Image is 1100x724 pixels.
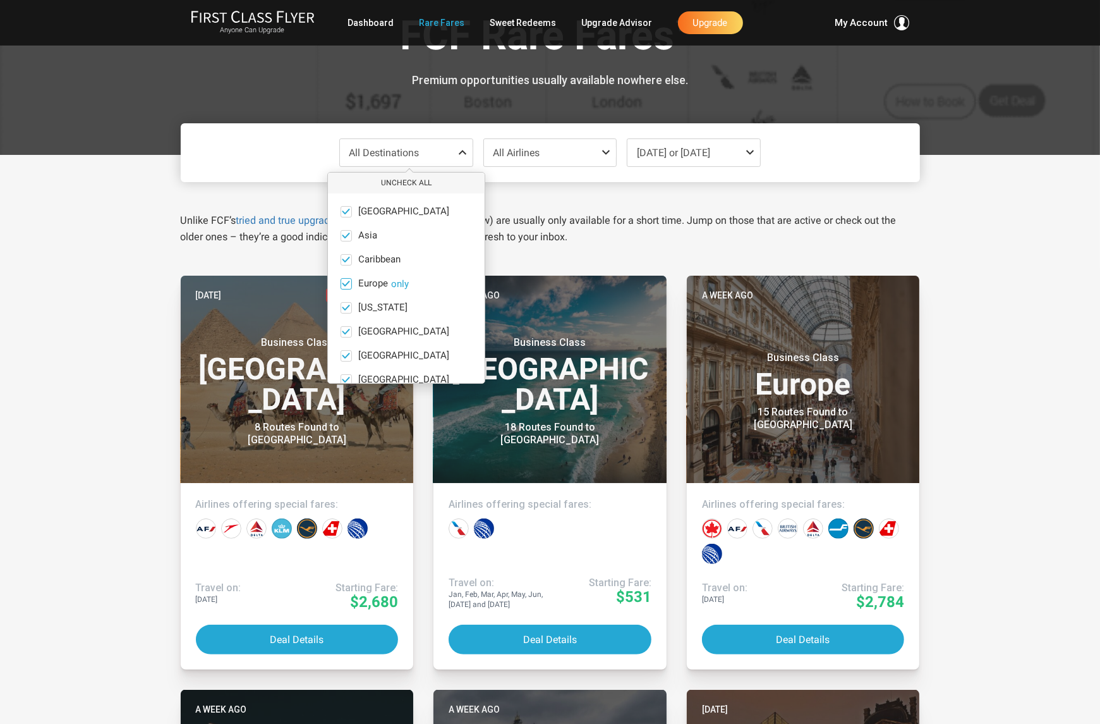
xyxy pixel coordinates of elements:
span: [GEOGRAPHIC_DATA] [358,350,449,362]
span: Caribbean [358,254,401,266]
div: KLM [272,518,292,539]
span: Europe [358,278,388,290]
a: A week agoBusiness Class[GEOGRAPHIC_DATA]18 Routes Found to [GEOGRAPHIC_DATA]Airlines offering sp... [433,276,667,670]
span: Expires Soon [326,288,398,302]
button: Europe [391,278,409,290]
button: Deal Details [449,625,651,654]
h3: Premium opportunities usually available nowhere else. [190,74,910,87]
a: Upgrade [678,11,743,34]
div: 8 Routes Found to [GEOGRAPHIC_DATA] [218,421,376,446]
div: American Airlines [449,518,469,539]
div: Delta Airlines [246,518,267,539]
div: United [474,518,494,539]
button: Deal Details [196,625,399,654]
a: [DATE]Expires SoonBusiness Class[GEOGRAPHIC_DATA]8 Routes Found to [GEOGRAPHIC_DATA]Airlines offe... [181,276,414,670]
time: [DATE] [702,703,728,716]
a: tried and true upgrade strategies [236,214,384,226]
button: Deal Details [702,625,905,654]
span: [DATE] or [DATE] [637,147,710,159]
div: Swiss [879,518,899,539]
div: Finnair [828,518,849,539]
time: [DATE] [196,288,222,302]
small: Business Class [724,352,882,364]
span: All Destinations [349,147,420,159]
span: [GEOGRAPHIC_DATA] [358,206,449,218]
a: Sweet Redeems [490,11,557,34]
button: Uncheck All [328,173,485,193]
a: Rare Fares [420,11,465,34]
span: [GEOGRAPHIC_DATA] [358,374,449,386]
div: Lufthansa [297,518,317,539]
div: Lufthansa [854,518,874,539]
h4: Airlines offering special fares: [702,498,905,511]
div: American Airlines [752,518,773,539]
a: Dashboard [348,11,394,34]
div: Air France [196,518,216,539]
span: All Airlines [493,147,540,159]
h4: Airlines offering special fares: [449,498,651,511]
button: My Account [835,15,910,30]
div: Delta Airlines [803,518,823,539]
div: 15 Routes Found to [GEOGRAPHIC_DATA] [724,406,882,431]
p: Unlike FCF’s , our Daily Alerts (below) are usually only available for a short time. Jump on thos... [181,212,920,245]
div: United [702,544,722,564]
div: British Airways [778,518,798,539]
small: Business Class [218,336,376,349]
time: A week ago [196,703,247,716]
div: Swiss [322,518,342,539]
small: Business Class [471,336,629,349]
div: Air Canada [702,518,722,539]
h3: Europe [702,352,905,400]
a: A week agoBusiness ClassEurope15 Routes Found to [GEOGRAPHIC_DATA]Airlines offering special fares... [687,276,920,670]
span: My Account [835,15,888,30]
span: [GEOGRAPHIC_DATA] [358,326,449,338]
img: First Class Flyer [191,10,315,23]
div: Austrian Airlines‎ [221,518,241,539]
a: First Class FlyerAnyone Can Upgrade [191,10,315,35]
time: A week ago [449,703,500,716]
div: Air France [727,518,747,539]
div: United [348,518,368,539]
h4: Airlines offering special fares: [196,498,399,511]
time: A week ago [702,288,753,302]
h3: [GEOGRAPHIC_DATA] [449,336,651,415]
span: [US_STATE] [358,302,408,314]
h3: [GEOGRAPHIC_DATA] [196,336,399,415]
span: Asia [358,230,377,242]
small: Anyone Can Upgrade [191,26,315,35]
a: Upgrade Advisor [582,11,653,34]
div: 18 Routes Found to [GEOGRAPHIC_DATA] [471,421,629,446]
